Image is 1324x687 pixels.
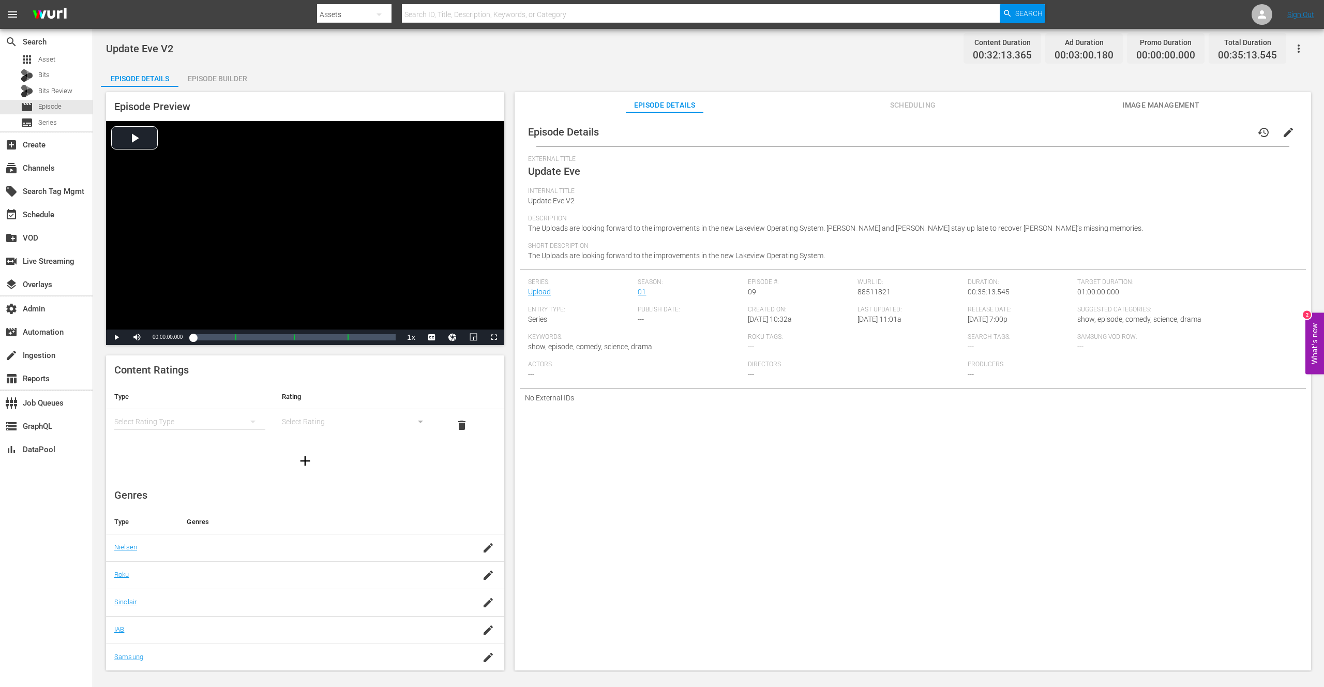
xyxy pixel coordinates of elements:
span: menu [6,8,19,21]
a: Roku [114,571,129,578]
span: Directors [748,361,962,369]
span: Release Date: [968,306,1072,314]
th: Type [106,510,178,534]
span: DataPool [5,443,18,456]
span: Overlays [5,278,18,291]
span: Last Updated: [857,306,962,314]
span: Entry Type: [528,306,633,314]
span: 88511821 [857,288,891,296]
button: Picture-in-Picture [463,330,484,345]
span: 00:00:00.000 [1136,50,1195,62]
span: --- [528,370,534,378]
span: [DATE] 7:00p [968,315,1007,323]
div: Promo Duration [1136,35,1195,50]
span: Season: [638,278,742,287]
span: Wurl ID: [857,278,962,287]
span: Bits Review [38,86,72,96]
span: VOD [5,232,18,244]
button: Episode Builder [178,66,256,87]
span: Search Tag Mgmt [5,185,18,198]
span: Samsung VOD Row: [1077,333,1182,341]
span: Actors [528,361,743,369]
span: Created On: [748,306,852,314]
span: Episode Details [626,99,703,112]
span: 09 [748,288,756,296]
span: Create [5,139,18,151]
div: Video Player [106,121,504,345]
span: Content Ratings [114,364,189,376]
span: Genres [114,489,147,501]
span: 00:35:13.545 [968,288,1010,296]
span: Update Eve [528,165,580,177]
span: Search [5,36,18,48]
span: Roku Tags: [748,333,962,341]
span: Asset [21,53,33,66]
span: Description [528,215,1292,223]
a: Sinclair [114,598,137,606]
span: 01:00:00.000 [1077,288,1119,296]
span: Series [21,116,33,129]
span: Episode [38,101,62,112]
button: Captions [422,330,442,345]
span: Bits [38,70,50,80]
div: Ad Duration [1055,35,1114,50]
button: history [1251,120,1276,145]
span: 00:32:13.365 [973,50,1032,62]
span: Target Duration: [1077,278,1292,287]
span: Series [38,117,57,128]
span: Image Management [1122,99,1200,112]
a: Samsung [114,653,143,661]
span: --- [748,342,754,351]
th: Rating [274,384,441,409]
span: show, episode, comedy, science, drama [528,342,652,351]
span: Channels [5,162,18,174]
span: --- [1077,342,1084,351]
span: GraphQL [5,420,18,432]
a: Sign Out [1287,10,1314,19]
span: --- [638,315,644,323]
button: Episode Details [101,66,178,87]
span: Episode Details [528,126,599,138]
span: Automation [5,326,18,338]
span: Ingestion [5,349,18,362]
span: 00:35:13.545 [1218,50,1277,62]
button: edit [1276,120,1301,145]
span: --- [968,370,974,378]
th: Genres [178,510,461,534]
button: Search [1000,4,1045,23]
span: Duration: [968,278,1072,287]
div: Bits Review [21,85,33,97]
div: Bits [21,69,33,82]
span: Admin [5,303,18,315]
button: Fullscreen [484,330,504,345]
span: Update Eve V2 [106,42,173,55]
div: No External IDs [520,389,1306,407]
span: [DATE] 11:01a [857,315,901,323]
span: Series [528,315,547,323]
span: Suggested Categories: [1077,306,1292,314]
button: Open Feedback Widget [1305,313,1324,375]
span: Job Queues [5,397,18,409]
a: IAB [114,625,124,633]
span: Search [1015,4,1043,23]
span: Reports [5,372,18,385]
div: 2 [1303,311,1311,319]
span: Internal Title [528,187,1292,196]
span: Episode #: [748,278,852,287]
button: Mute [127,330,147,345]
span: Search Tags: [968,333,1072,341]
table: simple table [106,384,504,441]
span: Keywords: [528,333,743,341]
span: Publish Date: [638,306,742,314]
div: Episode Builder [178,66,256,91]
a: Nielsen [114,543,137,551]
span: delete [456,419,468,431]
span: edit [1282,126,1295,139]
span: Schedule [5,208,18,221]
span: Short Description [528,242,1292,250]
span: Asset [38,54,55,65]
span: Scheduling [874,99,952,112]
div: Content Duration [973,35,1032,50]
button: Jump To Time [442,330,463,345]
span: Producers [968,361,1182,369]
